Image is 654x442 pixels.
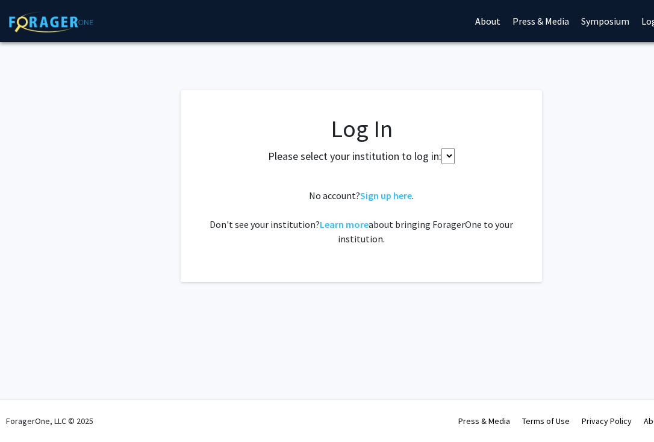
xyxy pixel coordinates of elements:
[522,416,570,426] a: Terms of Use
[458,416,510,426] a: Press & Media
[205,188,518,246] div: No account? . Don't see your institution? about bringing ForagerOne to your institution.
[320,218,369,230] a: Learn more about bringing ForagerOne to your institution
[582,416,632,426] a: Privacy Policy
[268,148,441,164] label: Please select your institution to log in:
[6,400,93,442] div: ForagerOne, LLC © 2025
[205,114,518,143] h1: Log In
[9,11,93,32] img: ForagerOne Logo
[360,189,412,201] a: Sign up here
